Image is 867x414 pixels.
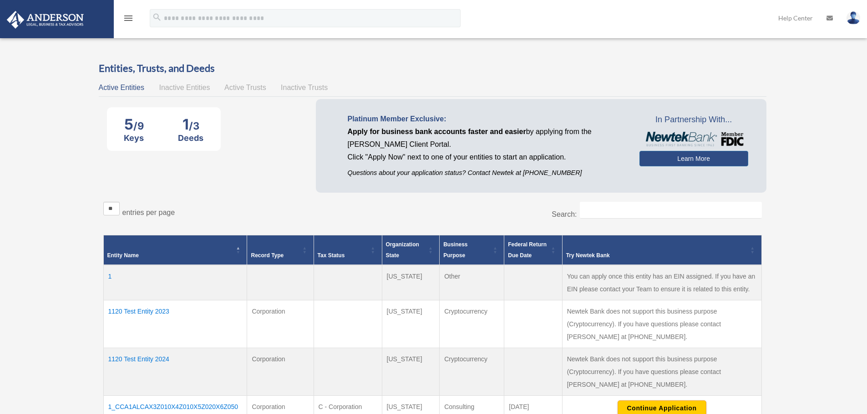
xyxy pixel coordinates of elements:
th: Federal Return Due Date: Activate to sort [504,235,562,265]
h3: Entities, Trusts, and Deeds [99,61,766,75]
img: User Pic [847,11,860,25]
span: Active Trusts [224,84,266,91]
td: You can apply once this entity has an EIN assigned. If you have an EIN please contact your Team t... [562,265,761,300]
span: Business Purpose [443,241,467,259]
div: 1 [178,115,203,133]
span: Active Entities [99,84,144,91]
td: Cryptocurrency [440,300,504,348]
i: search [152,12,162,22]
p: Click "Apply Now" next to one of your entities to start an application. [348,151,626,164]
div: Deeds [178,133,203,143]
a: menu [123,16,134,24]
span: /3 [189,120,199,132]
td: [US_STATE] [382,300,440,348]
th: Organization State: Activate to sort [382,235,440,265]
td: Cryptocurrency [440,348,504,396]
i: menu [123,13,134,24]
span: Inactive Trusts [281,84,328,91]
span: Inactive Entities [159,84,210,91]
div: Keys [124,133,144,143]
td: Other [440,265,504,300]
td: Newtek Bank does not support this business purpose (Cryptocurrency). If you have questions please... [562,348,761,396]
span: Federal Return Due Date [508,241,547,259]
label: Search: [552,210,577,218]
span: Organization State [386,241,419,259]
p: by applying from the [PERSON_NAME] Client Portal. [348,125,626,151]
td: Corporation [247,348,314,396]
p: Platinum Member Exclusive: [348,113,626,125]
th: Record Type: Activate to sort [247,235,314,265]
span: Tax Status [318,252,345,259]
div: 5 [124,115,144,133]
th: Try Newtek Bank : Activate to sort [562,235,761,265]
img: Anderson Advisors Platinum Portal [4,11,86,29]
span: Entity Name [107,252,139,259]
p: Questions about your application status? Contact Newtek at [PHONE_NUMBER] [348,167,626,179]
td: [US_STATE] [382,348,440,396]
div: Try Newtek Bank [566,250,748,261]
td: 1 [103,265,247,300]
img: NewtekBankLogoSM.png [644,132,744,146]
td: [US_STATE] [382,265,440,300]
td: 1120 Test Entity 2024 [103,348,247,396]
td: Newtek Bank does not support this business purpose (Cryptocurrency). If you have questions please... [562,300,761,348]
th: Entity Name: Activate to invert sorting [103,235,247,265]
td: 1120 Test Entity 2023 [103,300,247,348]
th: Business Purpose: Activate to sort [440,235,504,265]
span: Record Type [251,252,284,259]
span: Apply for business bank accounts faster and easier [348,128,526,135]
span: In Partnership With... [639,113,748,127]
label: entries per page [122,209,175,216]
span: /9 [133,120,144,132]
th: Tax Status: Activate to sort [314,235,382,265]
a: Learn More [639,151,748,166]
td: Corporation [247,300,314,348]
